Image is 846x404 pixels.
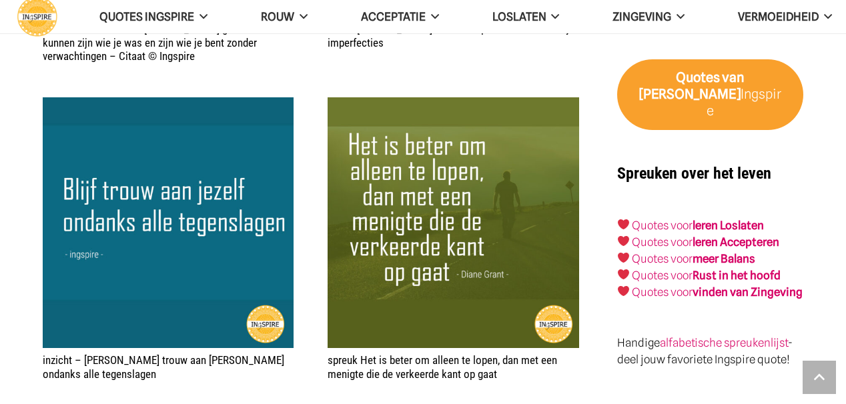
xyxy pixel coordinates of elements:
a: Quotes van [PERSON_NAME]Ingspire [617,59,803,130]
a: alfabetische spreukenlijst [660,336,788,349]
span: Zingeving [612,10,671,23]
strong: van [PERSON_NAME] [639,69,745,102]
a: inzicht – [PERSON_NAME] trouw aan [PERSON_NAME] ondanks alle tegenslagen [43,353,284,380]
strong: vinden van Zingeving [693,285,803,299]
img: Blijf trouw aan jezelf ondanks alle tegenslagen - spreuk ingspire [43,97,294,348]
a: Quotes voorRust in het hoofd [632,269,781,282]
a: Quotes voor [632,219,693,232]
p: Handige - deel jouw favoriete Ingspire quote! [617,335,803,368]
a: leren Accepteren [693,235,779,249]
a: Terug naar top [803,361,836,394]
strong: Quotes [676,69,720,85]
img: quote: Het is beter om alleen te lopen, dan met een menigte die de verkeerde kant op gaat [328,97,578,348]
a: leren Loslaten [693,219,764,232]
span: Acceptatie [361,10,426,23]
strong: Rust in het hoofd [693,269,781,282]
img: ❤ [618,235,629,247]
a: spreuk Het is beter om alleen te lopen, dan met een menigte die de verkeerde kant op gaat [328,353,557,380]
a: Quotes voor [632,235,693,249]
span: ROUW [261,10,294,23]
a: Quotes voorvinden van Zingeving [632,285,803,299]
a: Quotes voormeer Balans [632,252,755,265]
img: ❤ [618,219,629,230]
a: inzicht – Blijf trouw aan jezelf ondanks alle tegenslagen [43,99,294,112]
span: QUOTES INGSPIRE [99,10,194,23]
a: spreuk Het is beter om alleen te lopen, dan met een menigte die de verkeerde kant op gaat [328,99,578,112]
img: ❤ [618,252,629,263]
img: ❤ [618,269,629,280]
span: VERMOEIDHEID [738,10,819,23]
strong: Spreuken over het leven [617,164,771,183]
strong: meer Balans [693,252,755,265]
img: ❤ [618,285,629,297]
span: Loslaten [492,10,546,23]
a: In harmonie leven met [PERSON_NAME] gaat over kunnen zijn wie je was en zijn wie je bent zonder v... [43,22,264,63]
a: Citaat [PERSON_NAME] Je bent al perfect inclusief al je imperfecties [328,22,574,49]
